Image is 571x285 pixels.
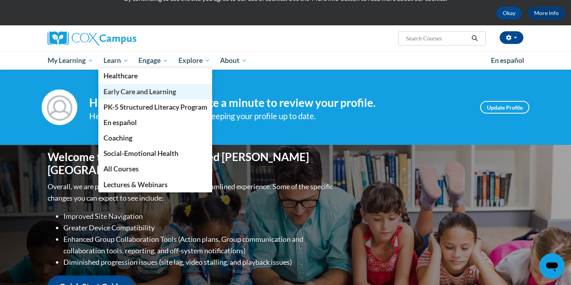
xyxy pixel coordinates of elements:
input: Search Courses [405,34,469,43]
a: Coaching [98,130,213,146]
span: En español [491,56,524,65]
span: All Courses [103,165,139,173]
a: More Info [528,7,565,19]
li: Greater Device Compatibility [63,222,335,234]
img: Cox Campus [48,31,136,46]
span: Social-Emotional Health [103,149,178,158]
span: About [220,56,247,65]
a: Healthcare [98,68,213,84]
span: Engage [138,56,168,65]
li: Diminished progression issues (site lag, video stalling, and playback issues) [63,256,335,268]
span: PK-5 Structured Literacy Program [103,103,207,111]
span: Healthcare [103,72,138,80]
div: Help improve your experience by keeping your profile up to date. [89,110,468,123]
a: Lectures & Webinars [98,177,213,192]
button: Okay [496,7,522,19]
a: En español [98,115,213,130]
span: En español [103,118,137,127]
iframe: Button to launch messaging window [539,253,565,279]
span: Explore [178,56,210,65]
a: Cox Campus [48,31,198,46]
span: My Learning [48,56,93,65]
a: All Courses [98,161,213,177]
p: Overall, we are proud to provide you with a more streamlined experience. Some of the specific cha... [48,181,335,204]
a: En español [486,52,529,69]
a: Learn [98,51,134,70]
img: Profile Image [42,89,77,125]
a: Early Care and Learning [98,84,213,99]
div: Main menu [36,51,535,70]
span: Learn [103,56,128,65]
span: Early Care and Learning [103,87,176,96]
span: Coaching [103,134,132,142]
button: Account Settings [500,31,523,44]
h1: Welcome to the new and improved [PERSON_NAME][GEOGRAPHIC_DATA] [48,150,335,177]
a: Explore [173,51,215,70]
a: My Learning [42,51,98,70]
a: Social-Emotional Health [98,146,213,161]
a: Update Profile [480,101,529,114]
a: Engage [133,51,173,70]
button: Search [469,34,481,43]
h4: Hi [PERSON_NAME]! Take a minute to review your profile. [89,96,468,110]
li: Enhanced Group Collaboration Tools (Action plans, Group communication and collaboration tools, re... [63,234,335,256]
a: PK-5 Structured Literacy Program [98,99,213,115]
span: Lectures & Webinars [103,180,168,189]
li: Improved Site Navigation [63,211,335,222]
a: About [215,51,253,70]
